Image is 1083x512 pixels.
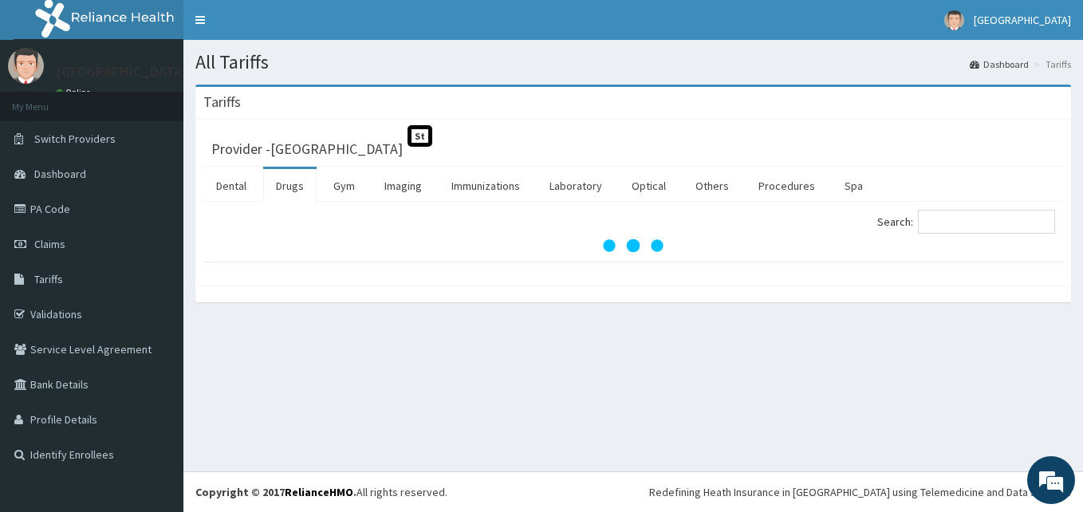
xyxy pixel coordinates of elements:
[944,10,964,30] img: User Image
[372,169,435,203] a: Imaging
[34,167,86,181] span: Dashboard
[918,210,1055,234] input: Search:
[970,57,1029,71] a: Dashboard
[34,132,116,146] span: Switch Providers
[56,87,94,98] a: Online
[285,485,353,499] a: RelianceHMO
[195,485,356,499] strong: Copyright © 2017 .
[537,169,615,203] a: Laboratory
[439,169,533,203] a: Immunizations
[321,169,368,203] a: Gym
[974,13,1071,27] span: [GEOGRAPHIC_DATA]
[34,237,65,251] span: Claims
[619,169,679,203] a: Optical
[8,48,44,84] img: User Image
[203,169,259,203] a: Dental
[746,169,828,203] a: Procedures
[195,52,1071,73] h1: All Tariffs
[683,169,742,203] a: Others
[408,125,432,147] span: St
[263,169,317,203] a: Drugs
[211,142,403,156] h3: Provider - [GEOGRAPHIC_DATA]
[601,214,665,278] svg: audio-loading
[832,169,876,203] a: Spa
[183,471,1083,512] footer: All rights reserved.
[34,272,63,286] span: Tariffs
[203,95,241,109] h3: Tariffs
[56,65,187,79] p: [GEOGRAPHIC_DATA]
[877,210,1055,234] label: Search:
[1030,57,1071,71] li: Tariffs
[649,484,1071,500] div: Redefining Heath Insurance in [GEOGRAPHIC_DATA] using Telemedicine and Data Science!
